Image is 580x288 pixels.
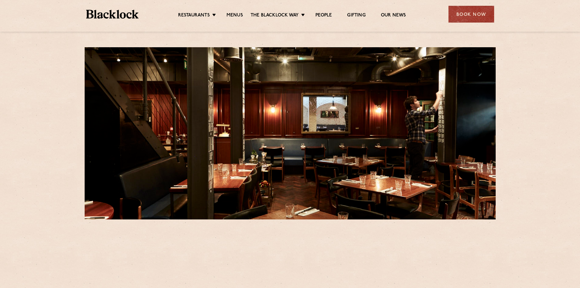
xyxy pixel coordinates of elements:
[448,6,494,23] div: Book Now
[86,10,139,19] img: BL_Textured_Logo-footer-cropped.svg
[227,12,243,19] a: Menus
[315,12,332,19] a: People
[347,12,365,19] a: Gifting
[178,12,210,19] a: Restaurants
[251,12,299,19] a: The Blacklock Way
[381,12,406,19] a: Our News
